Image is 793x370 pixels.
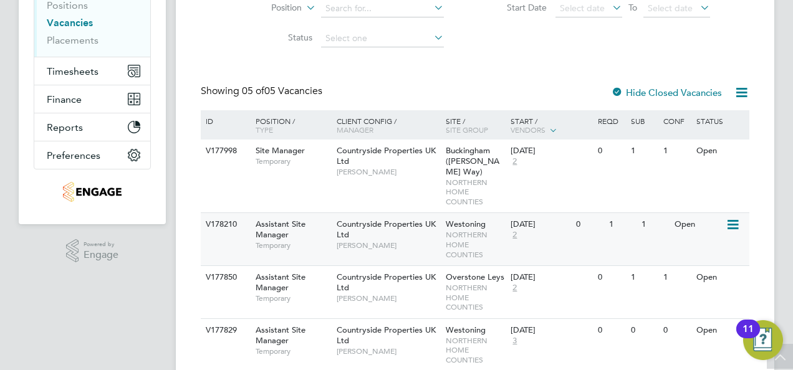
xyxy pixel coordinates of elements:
[511,272,592,283] div: [DATE]
[66,239,119,263] a: Powered byEngage
[34,182,151,202] a: Go to home page
[63,182,121,202] img: knightwood-logo-retina.png
[446,325,486,335] span: Westoning
[47,34,99,46] a: Placements
[660,266,693,289] div: 1
[446,272,504,282] span: Overstone Leys
[595,110,627,131] div: Reqd
[256,325,305,346] span: Assistant Site Manager
[337,346,440,356] span: [PERSON_NAME]
[47,65,99,77] span: Timesheets
[671,213,726,236] div: Open
[511,146,592,156] div: [DATE]
[511,230,519,240] span: 2
[337,145,436,166] span: Countryside Properties UK Ltd
[660,319,693,342] div: 0
[573,213,605,236] div: 0
[511,156,519,167] span: 2
[321,30,444,47] input: Select one
[511,283,519,293] span: 2
[595,319,627,342] div: 0
[638,213,671,236] div: 1
[475,2,547,13] label: Start Date
[242,85,264,97] span: 05 of
[34,113,150,141] button: Reports
[660,140,693,163] div: 1
[743,329,754,345] div: 11
[242,85,322,97] span: 05 Vacancies
[511,219,570,230] div: [DATE]
[446,219,486,229] span: Westoning
[246,110,334,140] div: Position /
[47,17,93,29] a: Vacancies
[743,320,783,360] button: Open Resource Center, 11 new notifications
[34,141,150,169] button: Preferences
[203,110,246,131] div: ID
[34,57,150,85] button: Timesheets
[446,145,499,177] span: Buckingham ([PERSON_NAME] Way)
[256,346,330,356] span: Temporary
[446,178,505,207] span: NORTHERN HOME COUNTIES
[337,167,440,177] span: [PERSON_NAME]
[628,110,660,131] div: Sub
[693,140,747,163] div: Open
[47,149,100,161] span: Preferences
[337,325,436,346] span: Countryside Properties UK Ltd
[606,213,638,236] div: 1
[256,125,273,135] span: Type
[511,325,592,336] div: [DATE]
[648,2,693,14] span: Select date
[230,2,302,14] label: Position
[628,266,660,289] div: 1
[443,110,508,140] div: Site /
[256,156,330,166] span: Temporary
[660,110,693,131] div: Conf
[203,266,246,289] div: V177850
[47,121,83,133] span: Reports
[201,85,325,98] div: Showing
[446,230,505,259] span: NORTHERN HOME COUNTIES
[256,293,330,303] span: Temporary
[337,272,436,293] span: Countryside Properties UK Ltd
[611,87,722,98] label: Hide Closed Vacancies
[256,145,305,156] span: Site Manager
[34,85,150,113] button: Finance
[241,32,312,43] label: Status
[84,239,118,250] span: Powered by
[693,266,747,289] div: Open
[511,125,545,135] span: Vendors
[203,319,246,342] div: V177829
[47,93,82,105] span: Finance
[446,125,488,135] span: Site Group
[337,240,440,250] span: [PERSON_NAME]
[595,266,627,289] div: 0
[628,319,660,342] div: 0
[628,140,660,163] div: 1
[446,336,505,365] span: NORTHERN HOME COUNTIES
[693,110,747,131] div: Status
[511,336,519,346] span: 3
[337,293,440,303] span: [PERSON_NAME]
[256,219,305,240] span: Assistant Site Manager
[446,283,505,312] span: NORTHERN HOME COUNTIES
[334,110,443,140] div: Client Config /
[256,272,305,293] span: Assistant Site Manager
[560,2,605,14] span: Select date
[84,250,118,260] span: Engage
[203,140,246,163] div: V177998
[595,140,627,163] div: 0
[203,213,246,236] div: V178210
[337,125,373,135] span: Manager
[256,240,330,250] span: Temporary
[337,219,436,240] span: Countryside Properties UK Ltd
[693,319,747,342] div: Open
[507,110,595,141] div: Start /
